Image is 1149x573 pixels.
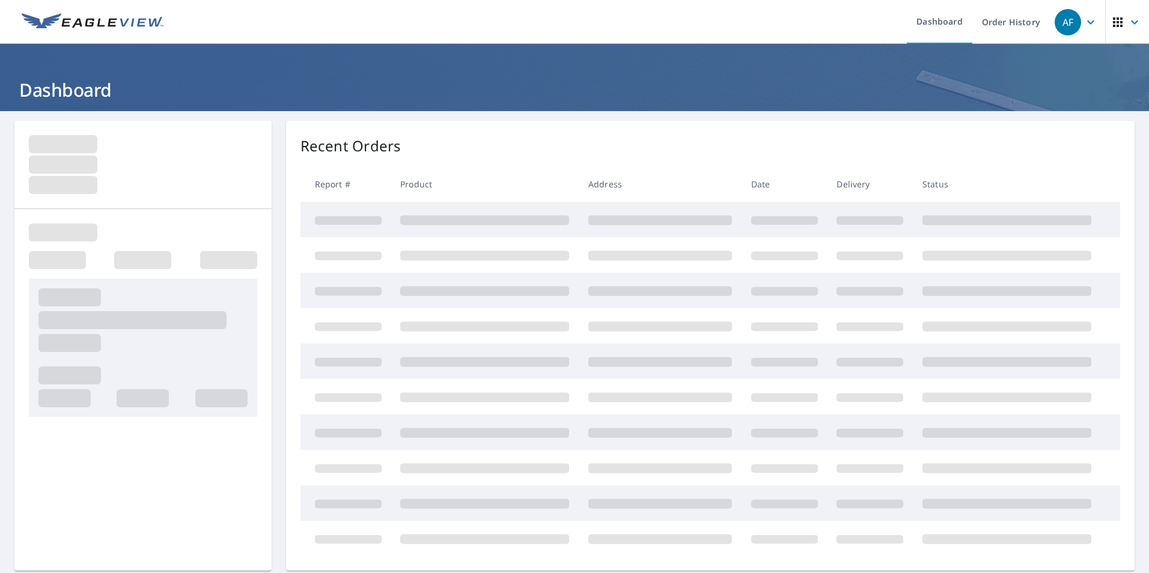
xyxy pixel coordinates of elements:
th: Status [913,166,1101,202]
div: AF [1055,9,1081,35]
p: Recent Orders [300,135,401,157]
img: EV Logo [22,13,163,31]
h1: Dashboard [14,77,1135,102]
th: Report # [300,166,391,202]
th: Product [391,166,579,202]
th: Date [742,166,827,202]
th: Delivery [827,166,913,202]
th: Address [579,166,742,202]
